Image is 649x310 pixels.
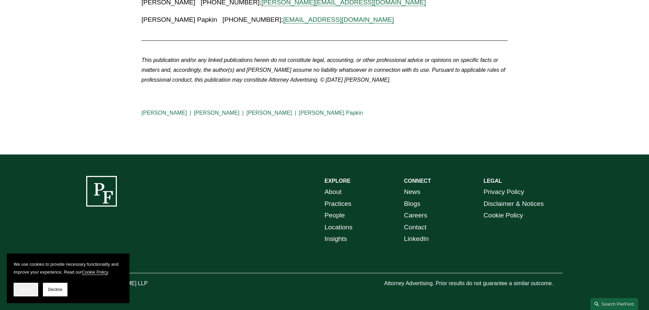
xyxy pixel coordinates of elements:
p: We use cookies to provide necessary functionality and improve your experience. Read our . [14,260,123,276]
button: Decline [43,283,67,296]
a: News [404,186,420,198]
strong: LEGAL [483,178,502,184]
a: [PERSON_NAME] Papkin [299,110,363,116]
section: Cookie banner [7,254,129,303]
p: Attorney Advertising. Prior results do not guarantee a similar outcome. [384,279,563,289]
a: Insights [325,233,347,245]
a: Search this site [590,298,638,310]
a: [PERSON_NAME] [141,110,187,116]
a: LinkedIn [404,233,429,245]
span: Decline [48,287,62,292]
a: About [325,186,342,198]
strong: EXPLORE [325,178,351,184]
span: Accept [19,287,32,292]
a: Contact [404,222,427,233]
a: Cookie Policy [483,210,523,222]
a: Locations [325,222,353,233]
p: © [PERSON_NAME] LLP [86,279,186,289]
a: [PERSON_NAME] [246,110,292,116]
a: [PERSON_NAME] [194,110,239,116]
a: People [325,210,345,222]
strong: CONNECT [404,178,431,184]
button: Accept [14,283,38,296]
p: [PERSON_NAME] Papkin [PHONE_NUMBER]; [141,14,507,26]
a: Cookie Policy [82,270,108,275]
a: Practices [325,198,352,210]
a: Blogs [404,198,420,210]
a: Privacy Policy [483,186,524,198]
em: This publication and/or any linked publications herein do not constitute legal, accounting, or ot... [141,57,507,83]
a: Careers [404,210,427,222]
a: [EMAIL_ADDRESS][DOMAIN_NAME] [283,16,394,23]
a: Disclaimer & Notices [483,198,544,210]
